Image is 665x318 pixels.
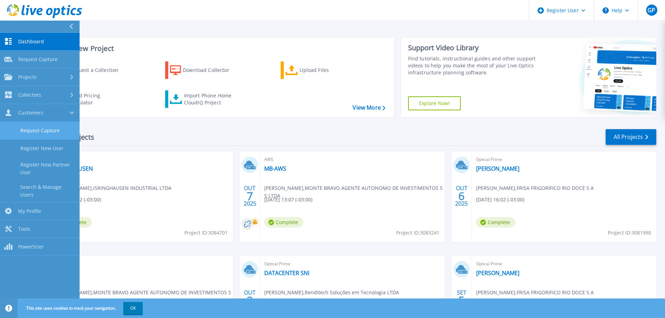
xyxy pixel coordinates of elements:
span: Optical Prime [264,260,440,268]
div: SET 2025 [455,288,468,313]
span: 3 [247,297,253,303]
button: OK [123,302,143,315]
span: [PERSON_NAME] , MONTE BRAVO AGENTE AUTONOMO DE INVESTIMENTOS S S LTDA [53,289,233,304]
span: PowerSizer [18,244,44,250]
span: Customers [18,110,43,116]
div: Find tutorials, instructional guides and other support videos to help you make the most of your L... [408,55,538,76]
a: Download Collector [165,61,243,79]
div: Upload Files [300,63,355,77]
span: [PERSON_NAME] , ISRINGHAUSEN INDUSTRIAL LTDA [53,184,171,192]
div: Cloud Pricing Calculator [68,92,124,106]
h3: Start a New Project [50,45,385,52]
span: My Profile [18,208,41,214]
span: Tools [18,226,30,232]
div: Download Collector [183,63,239,77]
div: Request a Collection [69,63,125,77]
span: Project ID: 3083241 [396,229,439,237]
div: Support Video Library [408,43,538,52]
span: Dashboard [18,38,44,45]
span: AWS [264,156,440,163]
span: Projects [18,74,37,80]
span: Collectors [18,92,41,98]
span: Complete [476,217,515,228]
span: Optical Prime [53,156,229,163]
span: GP [648,7,655,13]
div: OUT 2025 [455,183,468,209]
span: Complete [264,217,303,228]
a: MB-AWS [264,165,286,172]
span: This site uses cookies to track your navigation. [19,302,143,315]
a: Cloud Pricing Calculator [50,90,127,108]
span: 5 [458,297,465,303]
a: All Projects [606,129,656,145]
div: OUT 2025 [243,183,257,209]
span: [PERSON_NAME] , MONTE BRAVO AGENTE AUTONOMO DE INVESTIMENTOS S S LTDA [264,184,444,200]
a: [PERSON_NAME] [476,269,519,276]
span: Project ID: 3081990 [608,229,651,237]
span: Optical Prime [476,156,652,163]
a: Request a Collection [50,61,127,79]
span: Azure [53,260,229,268]
span: 7 [247,193,253,199]
span: [DATE] 16:02 (-03:00) [476,196,524,204]
div: OUT 2025 [243,288,257,313]
div: Import Phone Home CloudIQ Project [184,92,238,106]
a: [PERSON_NAME] [476,165,519,172]
span: [PERSON_NAME] , FRISA FRIGORIFICO RIO DOCE S A [476,184,594,192]
span: Optical Prime [476,260,652,268]
a: DATACENTER SNI [264,269,309,276]
span: [PERSON_NAME] , Renditech Soluções em Tecnologia LTDA [264,289,399,296]
span: Project ID: 3084701 [184,229,228,237]
a: View More [353,104,385,111]
span: Request Capture [18,56,58,62]
a: Explore Now! [408,96,461,110]
span: 6 [458,193,465,199]
span: [PERSON_NAME] , FRISA FRIGORIFICO RIO DOCE S A [476,289,594,296]
span: [DATE] 13:07 (-03:00) [264,196,312,204]
a: Upload Files [281,61,359,79]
